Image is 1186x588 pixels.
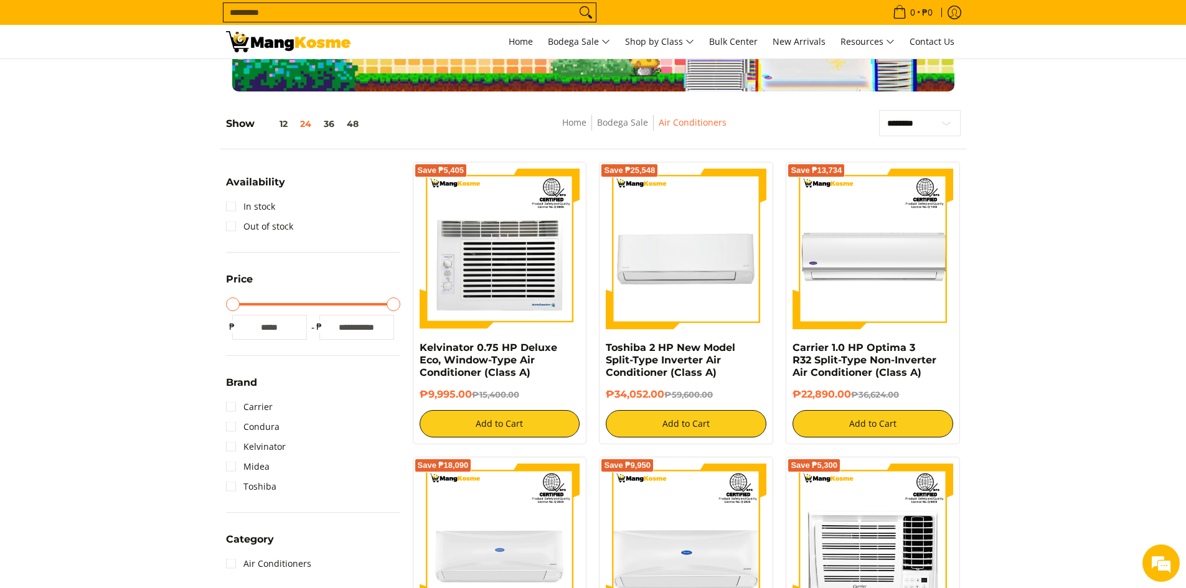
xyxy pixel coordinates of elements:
[619,25,700,58] a: Shop by Class
[659,116,727,128] a: Air Conditioners
[65,70,209,86] div: Chat with us now
[226,118,365,130] h5: Show
[793,410,953,437] button: Add to Cart
[606,410,766,437] button: Add to Cart
[793,342,936,378] a: Carrier 1.0 HP Optima 3 R32 Split-Type Non-Inverter Air Conditioner (Class A)
[542,25,616,58] a: Bodega Sale
[606,342,735,378] a: Toshiba 2 HP New Model Split-Type Inverter Air Conditioner (Class A)
[226,320,238,333] span: ₱
[226,397,273,417] a: Carrier
[709,35,758,47] span: Bulk Center
[793,388,953,401] h6: ₱22,890.00
[226,457,270,477] a: Midea
[773,35,826,47] span: New Arrivals
[226,177,285,187] span: Availability
[226,437,286,457] a: Kelvinator
[791,462,837,469] span: Save ₱5,300
[226,417,280,437] a: Condura
[226,378,257,388] span: Brand
[766,25,832,58] a: New Arrivals
[908,8,917,17] span: 0
[910,35,954,47] span: Contact Us
[920,8,934,17] span: ₱0
[313,320,326,333] span: ₱
[72,157,172,282] span: We're online!
[226,274,253,294] summary: Open
[664,390,713,399] del: ₱59,600.00
[341,119,365,129] button: 48
[418,167,464,174] span: Save ₱5,405
[226,534,274,554] summary: Open
[604,167,655,174] span: Save ₱25,548
[226,177,285,197] summary: Open
[226,274,253,284] span: Price
[294,119,318,129] button: 24
[226,534,274,544] span: Category
[834,25,901,58] a: Resources
[548,34,610,50] span: Bodega Sale
[851,390,899,399] del: ₱36,624.00
[363,25,961,58] nav: Main Menu
[576,3,596,22] button: Search
[226,217,293,236] a: Out of stock
[255,119,294,129] button: 12
[509,35,533,47] span: Home
[6,340,237,383] textarea: Type your message and hit 'Enter'
[625,34,694,50] span: Shop by Class
[420,342,557,378] a: Kelvinator 0.75 HP Deluxe Eco, Window-Type Air Conditioner (Class A)
[420,169,580,329] img: Kelvinator 0.75 HP Deluxe Eco, Window-Type Air Conditioner (Class A)
[703,25,764,58] a: Bulk Center
[502,25,539,58] a: Home
[889,6,936,19] span: •
[226,31,351,52] img: Bodega Sale Aircon l Mang Kosme: Home Appliances Warehouse Sale
[226,477,276,497] a: Toshiba
[474,115,814,143] nav: Breadcrumbs
[472,390,519,399] del: ₱15,400.00
[840,34,895,50] span: Resources
[226,378,257,397] summary: Open
[793,169,953,329] img: Carrier 1.0 HP Optima 3 R32 Split-Type Non-Inverter Air Conditioner (Class A)
[226,197,275,217] a: In stock
[791,167,842,174] span: Save ₱13,734
[606,388,766,401] h6: ₱34,052.00
[318,119,341,129] button: 36
[204,6,234,36] div: Minimize live chat window
[903,25,961,58] a: Contact Us
[418,462,469,469] span: Save ₱18,090
[604,462,651,469] span: Save ₱9,950
[606,169,766,329] img: Toshiba 2 HP New Model Split-Type Inverter Air Conditioner (Class A)
[597,116,648,128] a: Bodega Sale
[562,116,586,128] a: Home
[226,554,311,574] a: Air Conditioners
[420,410,580,437] button: Add to Cart
[420,388,580,401] h6: ₱9,995.00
